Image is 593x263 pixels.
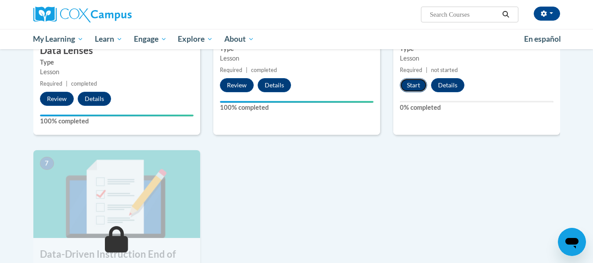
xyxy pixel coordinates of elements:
div: Lesson [220,54,374,63]
span: 7 [40,157,54,170]
button: Account Settings [534,7,560,21]
span: Required [400,67,422,73]
label: 100% completed [220,103,374,112]
input: Search Courses [429,9,499,20]
a: Explore [172,29,219,49]
div: Lesson [400,54,553,63]
a: Cox Campus [33,7,200,22]
label: 100% completed [40,116,194,126]
span: | [246,67,248,73]
iframe: Button to launch messaging window [558,228,586,256]
span: My Learning [33,34,83,44]
div: Lesson [40,67,194,77]
div: Your progress [220,101,374,103]
span: completed [251,67,277,73]
label: Type [40,58,194,67]
button: Review [220,78,254,92]
span: About [224,34,254,44]
a: En español [518,30,567,48]
a: Engage [128,29,173,49]
div: Your progress [40,115,194,116]
button: Review [40,92,74,106]
span: Explore [178,34,213,44]
img: Cox Campus [33,7,132,22]
div: Main menu [20,29,573,49]
span: not started [431,67,458,73]
button: Details [431,78,464,92]
span: | [426,67,428,73]
a: My Learning [28,29,90,49]
button: Details [258,78,291,92]
span: Required [40,80,62,87]
span: Learn [95,34,122,44]
span: | [66,80,68,87]
a: About [219,29,260,49]
a: Learn [89,29,128,49]
label: 0% completed [400,103,553,112]
span: En español [524,34,561,43]
button: Search [499,9,512,20]
button: Start [400,78,427,92]
span: Engage [134,34,167,44]
span: Required [220,67,242,73]
img: Course Image [33,150,200,238]
span: completed [71,80,97,87]
button: Details [78,92,111,106]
